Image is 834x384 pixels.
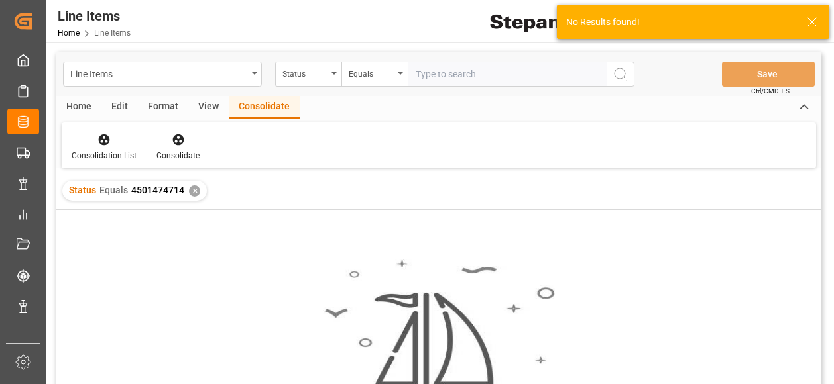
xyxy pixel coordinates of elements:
div: Line Items [58,6,131,26]
div: Status [282,65,328,80]
div: Equals [349,65,394,80]
div: Home [56,96,101,119]
span: Status [69,185,96,195]
div: View [188,96,229,119]
div: Line Items [70,65,247,81]
div: ✕ [189,185,200,197]
input: Type to search [408,62,607,87]
span: Equals [99,185,128,195]
button: open menu [341,62,408,87]
img: Stepan_Company_logo.svg.png_1713531530.png [490,10,587,33]
span: 4501474714 [131,185,184,195]
div: Consolidation List [72,150,137,162]
span: Ctrl/CMD + S [751,86,790,96]
div: No Results found! [566,15,794,29]
div: Format [138,96,188,119]
button: open menu [63,62,262,87]
a: Home [58,28,80,38]
div: Consolidate [156,150,200,162]
button: search button [607,62,634,87]
div: Consolidate [229,96,300,119]
button: open menu [275,62,341,87]
div: Edit [101,96,138,119]
button: Save [722,62,815,87]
